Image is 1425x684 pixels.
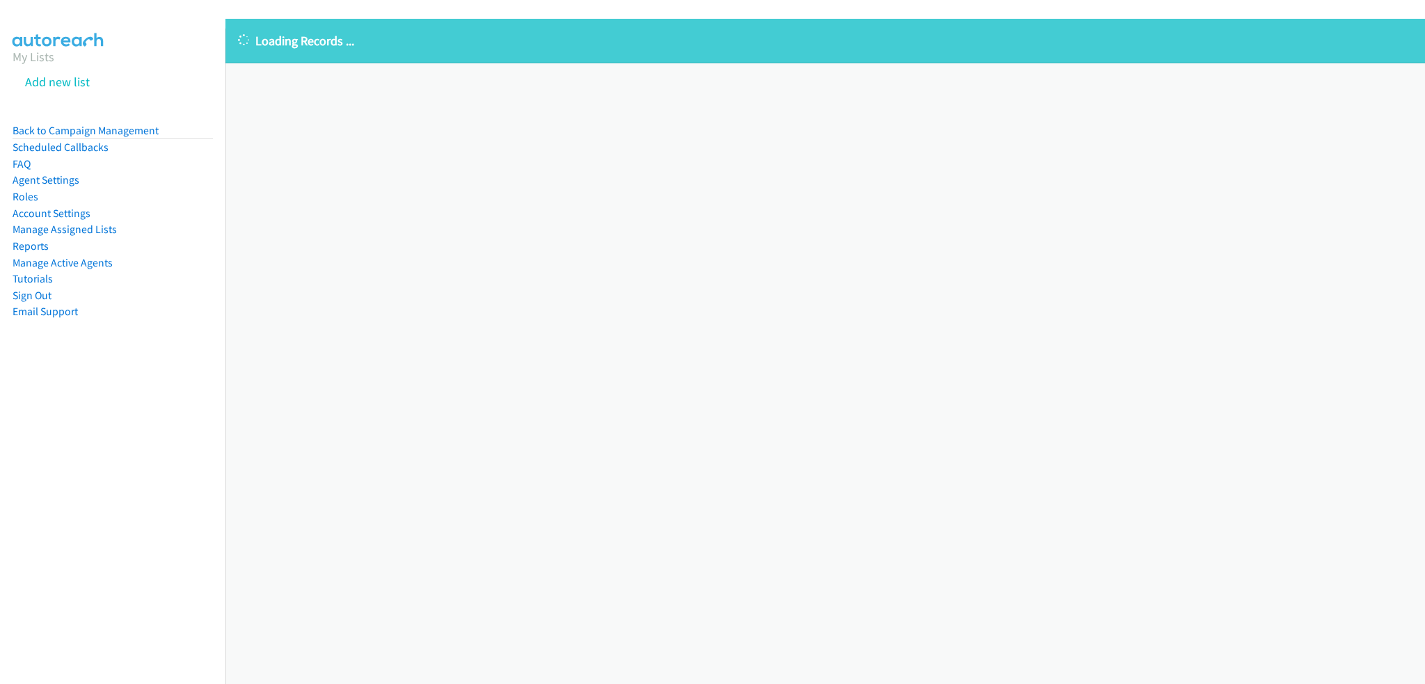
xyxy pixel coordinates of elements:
a: Add new list [25,74,90,90]
a: Scheduled Callbacks [13,141,109,154]
p: Loading Records ... [238,31,1412,50]
a: FAQ [13,157,31,170]
a: Account Settings [13,207,90,220]
a: Manage Assigned Lists [13,223,117,236]
a: Roles [13,190,38,203]
a: Sign Out [13,289,51,302]
a: Reports [13,239,49,253]
a: Email Support [13,305,78,318]
a: My Lists [13,49,54,65]
a: Back to Campaign Management [13,124,159,137]
a: Tutorials [13,272,53,285]
a: Agent Settings [13,173,79,186]
a: Manage Active Agents [13,256,113,269]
